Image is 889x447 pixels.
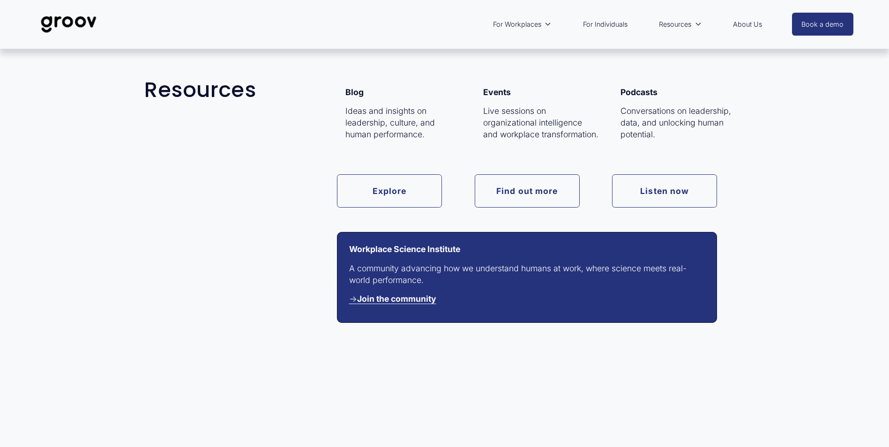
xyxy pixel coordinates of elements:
a: For Individuals [578,14,632,35]
h2: Resources [144,78,359,102]
a: Listen now [612,174,717,208]
span: → [349,294,436,304]
strong: Workplace Science Institute [349,244,460,254]
strong: Events [483,87,511,97]
a: folder dropdown [488,14,556,35]
p: Live sessions on organizational intelligence and workplace transformation. [483,105,599,140]
a: Find out more [475,174,580,208]
a: →Join the community [349,294,436,304]
a: About Us [728,14,767,35]
p: Ideas and insights on leadership, culture, and human performance. [345,105,461,140]
p: Conversations on leadership, data, and unlocking human potential. [620,105,736,140]
span: For Workplaces [493,18,541,30]
a: Book a demo [792,13,854,36]
img: Groov | Unlock Human Potential at Work and in Life [36,9,102,40]
span: Resources [659,18,691,30]
strong: Join the community [357,294,436,304]
strong: Podcasts [620,87,657,97]
a: folder dropdown [654,14,706,35]
span: A community advancing how we understand humans at work, where science meets real-world performance. [349,263,687,285]
a: Explore [337,174,442,208]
